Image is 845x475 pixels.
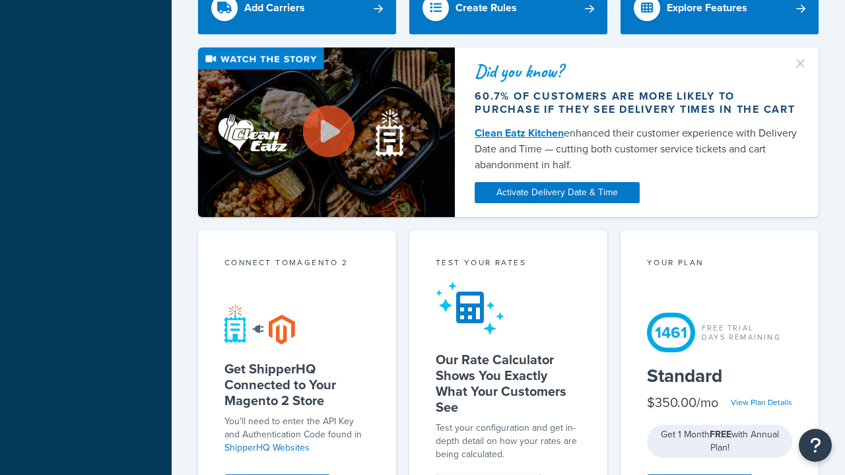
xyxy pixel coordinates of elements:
[475,90,799,116] div: 60.7% of customers are more likely to purchase if they see delivery times in the cart
[710,427,731,441] strong: FREE
[475,182,640,203] a: Activate Delivery Date & Time
[799,429,832,462] button: Open Resource Center
[475,125,799,173] div: enhanced their customer experience with Delivery Date and Time — cutting both customer service ti...
[475,125,564,141] a: Clean Eatz Kitchen
[224,303,295,344] img: connect-shq-magento-24cdf84b.svg
[224,257,370,272] div: Connect to Magento 2
[647,425,792,458] div: Get 1 Month with Annual Plan!
[436,422,581,461] div: Test your configuration and get in-depth detail on how your rates are being calculated.
[224,415,370,455] p: You'll need to enter the API Key and Authentication Code found in
[436,257,581,272] div: Test your rates
[647,313,695,352] div: 1461
[647,393,718,412] div: $350.00/mo
[731,396,792,408] a: View Plan Details
[436,352,581,415] h5: Our Rate Calculator Shows You Exactly What Your Customers See
[647,365,792,387] h5: Standard
[224,361,370,408] h5: Get ShipperHQ Connected to Your Magento 2 Store
[647,257,792,272] div: Your Plan
[224,441,310,455] a: ShipperHQ Websites
[475,62,799,80] div: Did you know?
[702,323,781,342] div: Free Trial Days Remaining
[198,47,455,217] img: Video thumbnail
